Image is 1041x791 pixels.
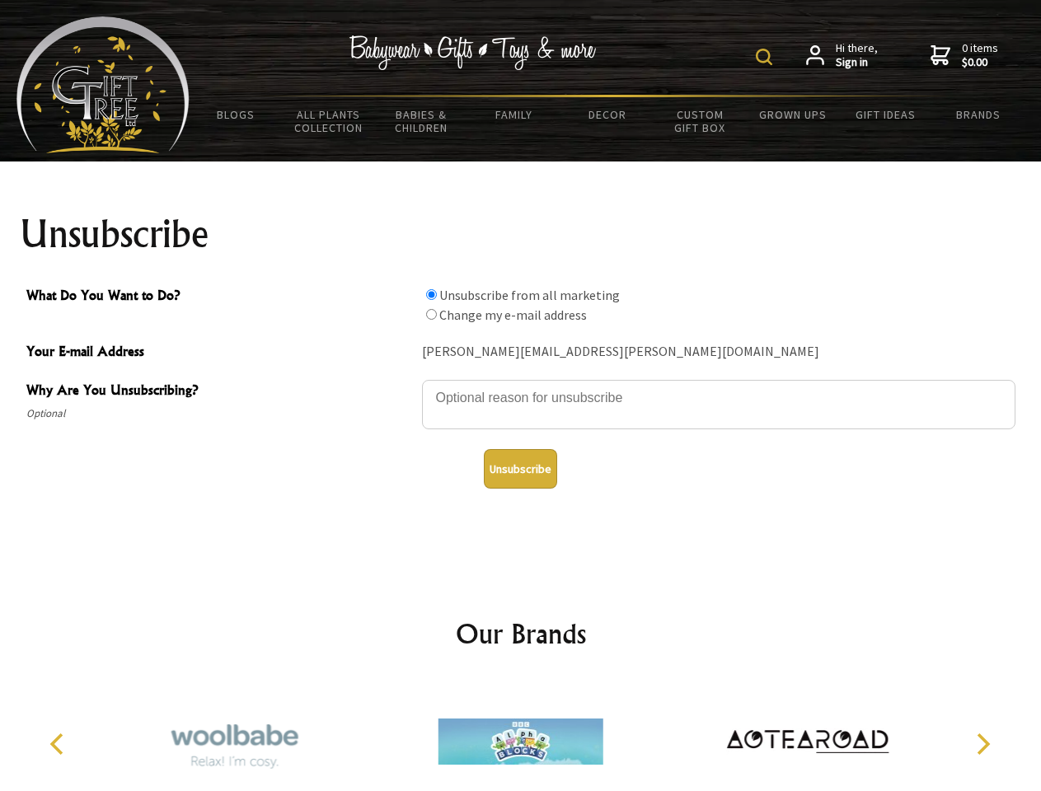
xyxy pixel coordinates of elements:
[26,341,414,365] span: Your E-mail Address
[962,40,998,70] span: 0 items
[839,97,932,132] a: Gift Ideas
[962,55,998,70] strong: $0.00
[746,97,839,132] a: Grown Ups
[41,726,77,762] button: Previous
[560,97,654,132] a: Decor
[756,49,772,65] img: product search
[26,404,414,424] span: Optional
[484,449,557,489] button: Unsubscribe
[426,309,437,320] input: What Do You Want to Do?
[33,614,1009,653] h2: Our Brands
[836,41,878,70] span: Hi there,
[426,289,437,300] input: What Do You Want to Do?
[932,97,1025,132] a: Brands
[439,287,620,303] label: Unsubscribe from all marketing
[375,97,468,145] a: Babies & Children
[836,55,878,70] strong: Sign in
[190,97,283,132] a: BLOGS
[964,726,1001,762] button: Next
[283,97,376,145] a: All Plants Collection
[26,380,414,404] span: Why Are You Unsubscribing?
[16,16,190,153] img: Babyware - Gifts - Toys and more...
[422,339,1015,365] div: [PERSON_NAME][EMAIL_ADDRESS][PERSON_NAME][DOMAIN_NAME]
[439,307,587,323] label: Change my e-mail address
[806,41,878,70] a: Hi there,Sign in
[26,285,414,309] span: What Do You Want to Do?
[422,380,1015,429] textarea: Why Are You Unsubscribing?
[349,35,597,70] img: Babywear - Gifts - Toys & more
[20,214,1022,254] h1: Unsubscribe
[468,97,561,132] a: Family
[931,41,998,70] a: 0 items$0.00
[654,97,747,145] a: Custom Gift Box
